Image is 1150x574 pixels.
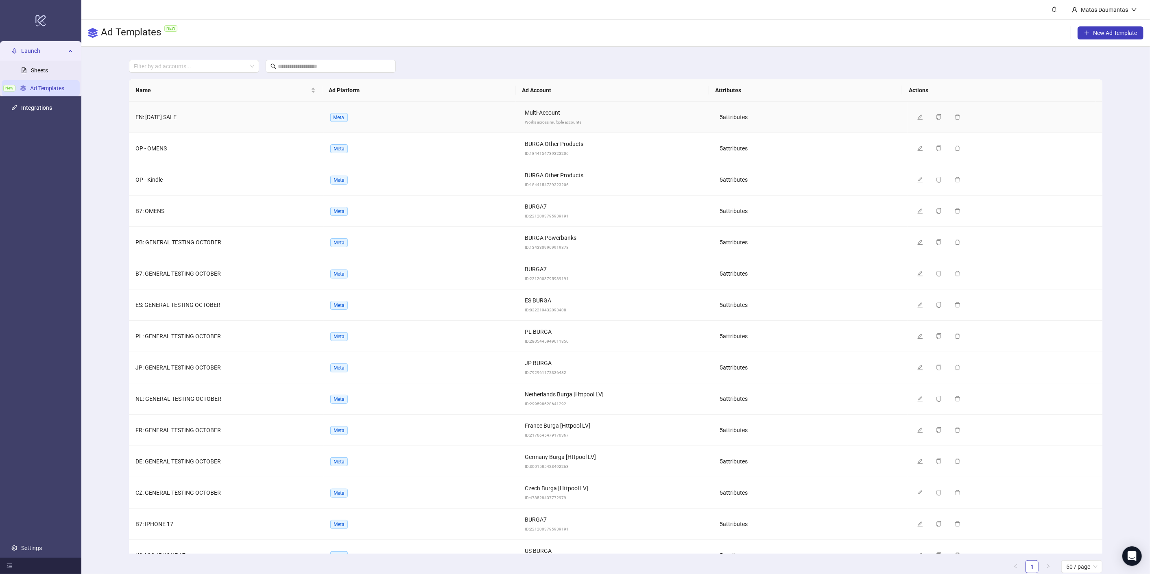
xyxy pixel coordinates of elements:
[1078,5,1131,14] div: Matas Daumantas
[951,457,967,466] button: Delete template
[1046,564,1051,569] span: right
[330,551,348,560] span: Meta
[955,459,960,464] span: delete
[917,490,923,496] span: edit
[525,464,569,469] span: ID: 3001585423492263
[933,550,948,560] button: Duplicate template
[914,112,930,122] button: Edit template
[1052,7,1057,12] span: bell
[914,331,930,341] button: Edit template
[135,552,185,559] span: US ACC: IPHONE 17
[525,516,547,523] span: BURGA7
[1122,546,1142,566] div: Open Intercom Messenger
[135,427,221,433] span: FR: GENERAL TESTING OCTOBER
[914,206,930,216] button: Edit template
[914,519,930,529] button: Edit template
[330,489,348,498] span: Meta
[936,552,942,558] span: copy
[525,245,569,250] span: ID: 1343309969919878
[330,238,348,247] span: Meta
[525,454,596,460] span: Germany Burga [Httpool LV]
[720,364,748,371] span: 5 attribute s
[720,396,748,402] span: 5 attribute s
[951,519,967,529] button: Delete template
[135,270,221,277] span: B7: GENERAL TESTING OCTOBER
[525,297,551,304] span: ES BURGA
[936,114,942,120] span: copy
[914,237,930,247] button: Edit template
[101,26,181,40] h3: Ad Templates
[88,28,98,38] svg: ad template
[914,550,930,560] button: Edit template
[709,79,902,102] th: Attributes
[933,394,948,404] button: Duplicate template
[951,488,967,498] button: Delete template
[951,300,967,310] button: Delete template
[135,302,220,308] span: ES: GENERAL TESTING OCTOBER
[1026,561,1038,573] a: 1
[271,63,276,69] span: search
[720,145,748,152] span: 5 attribute s
[322,79,515,102] th: Ad Platform
[330,301,348,310] span: Meta
[135,145,167,152] span: OP - OMENS
[330,144,348,153] span: Meta
[330,113,348,122] span: Meta
[951,363,967,372] button: Delete template
[936,365,942,370] span: copy
[951,269,967,278] button: Delete template
[933,112,948,122] button: Duplicate template
[720,302,748,308] span: 5 attribute s
[525,120,581,124] span: Works across multiple accounts
[933,143,948,153] button: Duplicate template
[917,146,923,151] span: edit
[330,207,348,216] span: Meta
[1042,560,1055,573] li: Next Page
[21,545,42,551] a: Settings
[914,457,930,466] button: Edit template
[951,206,967,216] button: Delete template
[1093,30,1137,36] span: New Ad Template
[164,25,177,32] span: NEW
[933,488,948,498] button: Duplicate template
[525,141,583,147] span: BURGA Other Products
[135,458,221,465] span: DE: GENERAL TESTING OCTOBER
[525,203,547,210] span: BURGA7
[720,489,748,496] span: 5 attribute s
[955,114,960,120] span: delete
[1131,7,1137,13] span: down
[21,43,66,59] span: Launch
[936,396,942,402] span: copy
[31,67,48,74] a: Sheets
[936,146,942,151] span: copy
[525,183,569,187] span: ID: 1844154739323206
[720,521,748,527] span: 5 attribute s
[955,365,960,370] span: delete
[330,457,348,466] span: Meta
[21,104,52,111] a: Integrations
[525,308,566,312] span: ID: 832219432093408
[525,151,569,156] span: ID: 1844154739323206
[933,300,948,310] button: Duplicate template
[936,302,942,308] span: copy
[330,332,348,341] span: Meta
[1009,560,1022,573] button: left
[951,237,967,247] button: Delete template
[330,176,348,185] span: Meta
[917,396,923,402] span: edit
[955,552,960,558] span: delete
[917,302,923,308] span: edit
[1026,560,1039,573] li: 1
[914,394,930,404] button: Edit template
[330,270,348,278] span: Meta
[720,114,748,120] span: 5 attribute s
[955,333,960,339] span: delete
[525,109,560,116] span: Multi-Account
[933,269,948,278] button: Duplicate template
[951,425,967,435] button: Delete template
[914,363,930,372] button: Edit template
[914,143,930,153] button: Edit template
[330,363,348,372] span: Meta
[1066,561,1098,573] span: 50 / page
[933,457,948,466] button: Duplicate template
